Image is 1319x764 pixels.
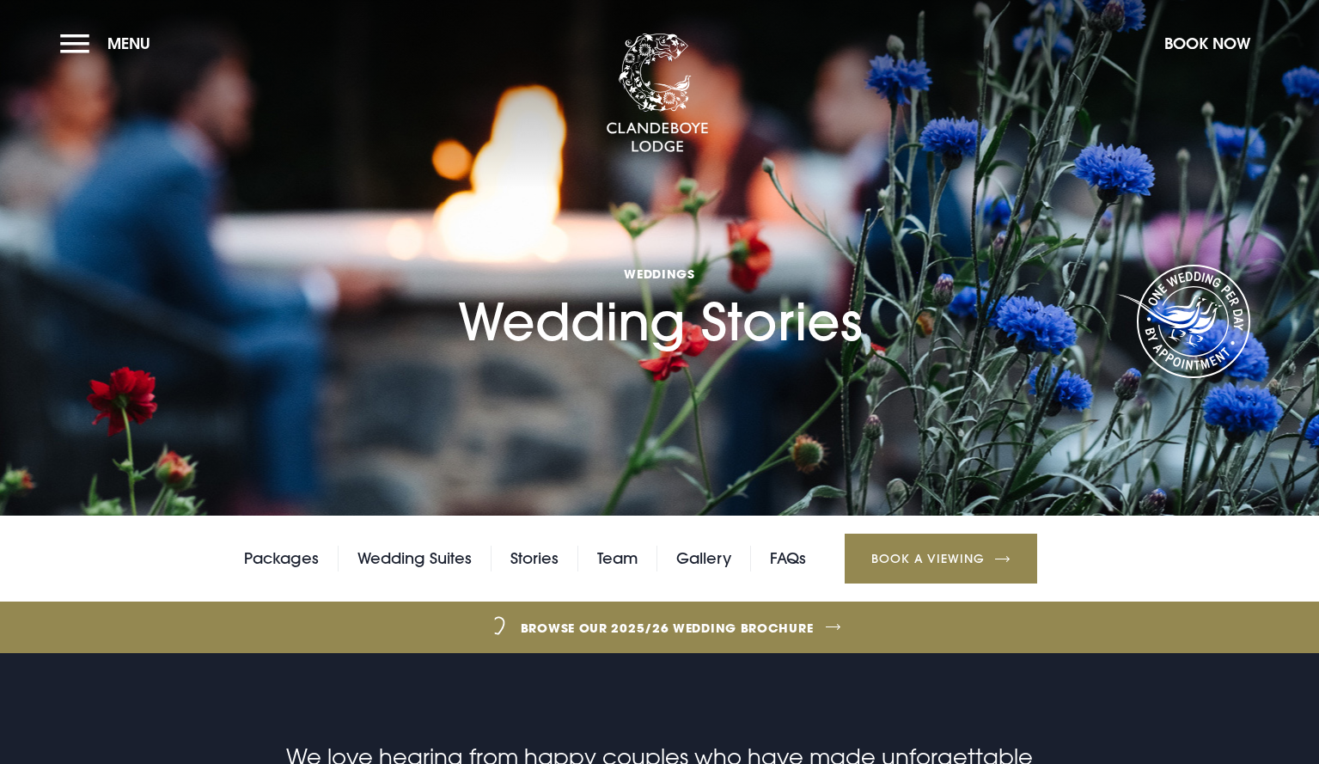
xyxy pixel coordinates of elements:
a: Team [597,546,638,571]
a: Book a Viewing [845,534,1037,584]
img: Clandeboye Lodge [606,34,709,154]
a: Wedding Suites [357,546,472,571]
a: Packages [244,546,319,571]
h1: Wedding Stories [458,172,862,353]
button: Book Now [1156,25,1259,62]
a: FAQs [770,546,806,571]
span: Menu [107,34,150,53]
span: Weddings [458,266,862,282]
button: Menu [60,25,159,62]
a: Stories [510,546,559,571]
a: Gallery [676,546,731,571]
